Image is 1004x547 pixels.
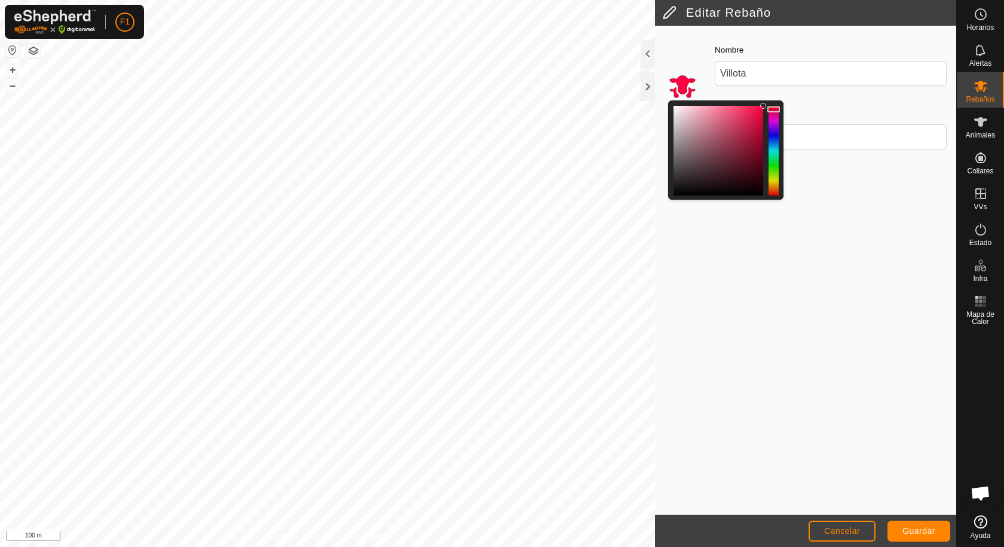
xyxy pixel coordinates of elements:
[973,275,987,282] span: Infra
[963,475,999,511] div: Chat abierto
[26,44,41,58] button: Capas del Mapa
[5,78,20,93] button: –
[5,43,20,57] button: Restablecer Mapa
[969,239,991,246] span: Estado
[974,203,987,210] span: VVs
[902,526,935,536] span: Guardar
[966,96,994,103] span: Rebaños
[120,16,130,28] span: F1
[715,44,743,56] label: Nombre
[5,63,20,77] button: +
[809,521,876,542] button: Cancelar
[969,60,991,67] span: Alertas
[960,311,1001,325] span: Mapa de Calor
[967,24,994,31] span: Horarios
[14,10,96,34] img: Logo Gallagher
[957,511,1004,544] a: Ayuda
[967,167,993,175] span: Collares
[266,531,335,542] a: Política de Privacidad
[662,5,956,20] h2: Editar Rebaño
[887,521,950,542] button: Guardar
[824,526,860,536] span: Cancelar
[971,532,991,539] span: Ayuda
[966,132,995,139] span: Animales
[349,531,389,542] a: Contáctenos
